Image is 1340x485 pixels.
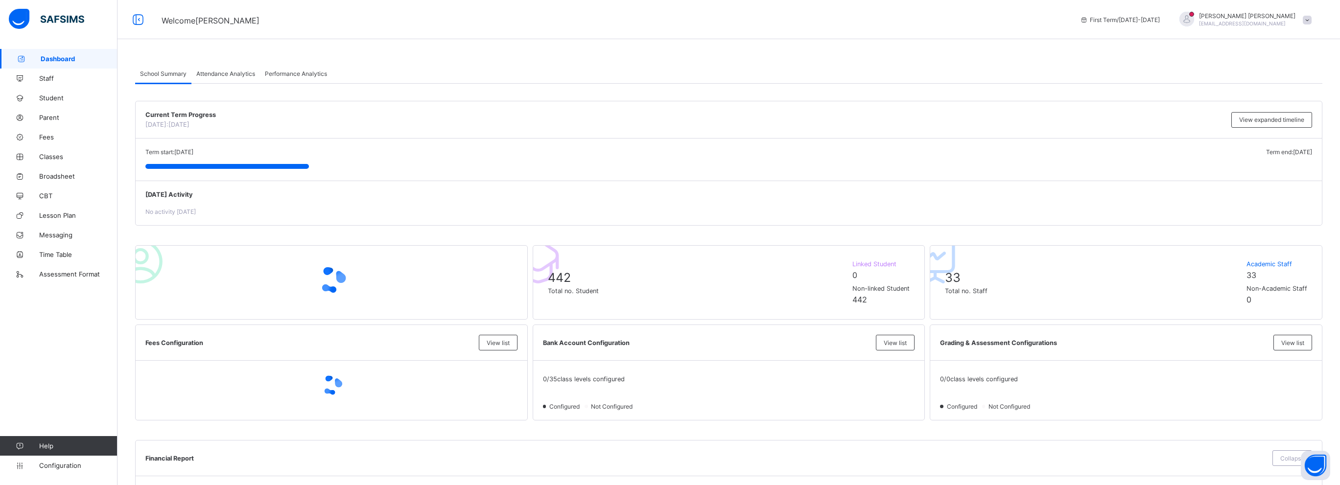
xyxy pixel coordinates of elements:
span: 442 [548,270,571,285]
span: Messaging [39,231,118,239]
span: 442 [852,295,867,304]
span: [PERSON_NAME] [PERSON_NAME] [1199,12,1295,20]
span: Configuration [39,462,117,469]
span: 0 / 0 class levels configured [940,375,1018,383]
span: Grading & Assessment Configurations [940,339,1269,346]
span: [DATE] Activity [145,191,1312,198]
span: 0 [852,270,857,280]
span: Performance Analytics [265,70,327,77]
span: Collapse [1280,455,1304,462]
span: Time Table [39,251,118,258]
span: Configured [946,403,980,410]
span: Not Configured [590,403,635,410]
span: Dashboard [41,55,118,63]
span: Classes [39,153,118,161]
span: School Summary [140,70,187,77]
span: [EMAIL_ADDRESS][DOMAIN_NAME] [1199,21,1286,26]
span: Attendance Analytics [196,70,255,77]
span: Student [39,94,118,102]
span: CBT [39,192,118,200]
span: Current Term Progress [145,111,1226,118]
img: safsims [9,9,84,29]
span: Total no. Student [548,287,848,295]
span: Lesson Plan [39,211,118,219]
span: session/term information [1080,16,1160,23]
span: View list [1281,339,1304,346]
span: View list [487,339,510,346]
span: No activity [DATE] [145,208,196,215]
span: Not Configured [987,403,1033,410]
span: Total no. Staff [945,287,1242,295]
span: Welcome [PERSON_NAME] [162,16,259,25]
span: Financial Report [145,455,1268,462]
span: Fees [39,133,118,141]
span: 33 [945,270,961,285]
span: Assessment Format [39,270,118,278]
span: Broadsheet [39,172,118,180]
button: Open asap [1301,451,1330,480]
span: Bank Account Configuration [543,339,871,346]
span: Linked Student [852,260,910,268]
span: Academic Staff [1246,260,1307,268]
span: Help [39,442,117,450]
span: 0 [1246,295,1251,304]
span: 33 [1246,270,1256,280]
span: 0 / 35 class levels configured [543,375,625,383]
div: AbdulazizRavat [1170,12,1316,28]
span: View expanded timeline [1239,116,1304,123]
span: Term start: [DATE] [145,148,193,156]
span: Non-Academic Staff [1246,285,1307,292]
span: Fees Configuration [145,339,474,346]
span: [DATE]: [DATE] [145,121,189,128]
span: View list [884,339,907,346]
span: Parent [39,114,118,121]
span: Configured [548,403,583,410]
span: Staff [39,74,118,82]
span: Non-linked Student [852,285,910,292]
span: Term end: [DATE] [1266,148,1312,156]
